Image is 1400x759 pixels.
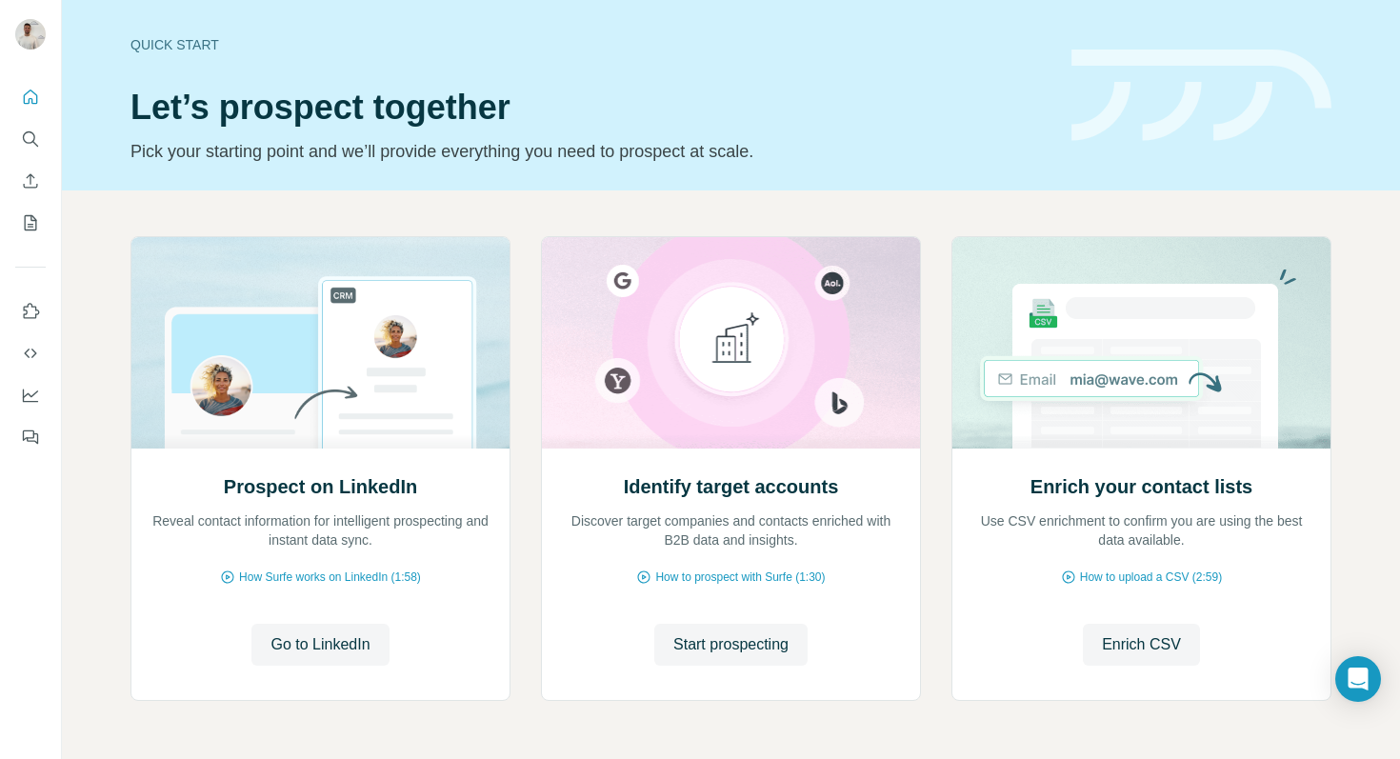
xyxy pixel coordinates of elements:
[150,511,490,549] p: Reveal contact information for intelligent prospecting and instant data sync.
[1335,656,1381,702] div: Open Intercom Messenger
[130,89,1049,127] h1: Let’s prospect together
[15,122,46,156] button: Search
[673,633,789,656] span: Start prospecting
[541,237,921,449] img: Identify target accounts
[655,569,825,586] span: How to prospect with Surfe (1:30)
[654,624,808,666] button: Start prospecting
[561,511,901,549] p: Discover target companies and contacts enriched with B2B data and insights.
[1102,633,1181,656] span: Enrich CSV
[15,164,46,198] button: Enrich CSV
[130,138,1049,165] p: Pick your starting point and we’ll provide everything you need to prospect at scale.
[1080,569,1222,586] span: How to upload a CSV (2:59)
[251,624,389,666] button: Go to LinkedIn
[624,473,839,500] h2: Identify target accounts
[15,80,46,114] button: Quick start
[15,420,46,454] button: Feedback
[130,35,1049,54] div: Quick start
[224,473,417,500] h2: Prospect on LinkedIn
[15,294,46,329] button: Use Surfe on LinkedIn
[1083,624,1200,666] button: Enrich CSV
[270,633,370,656] span: Go to LinkedIn
[1071,50,1331,142] img: banner
[15,336,46,370] button: Use Surfe API
[130,237,510,449] img: Prospect on LinkedIn
[15,19,46,50] img: Avatar
[951,237,1331,449] img: Enrich your contact lists
[15,206,46,240] button: My lists
[971,511,1311,549] p: Use CSV enrichment to confirm you are using the best data available.
[15,378,46,412] button: Dashboard
[239,569,421,586] span: How Surfe works on LinkedIn (1:58)
[1030,473,1252,500] h2: Enrich your contact lists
